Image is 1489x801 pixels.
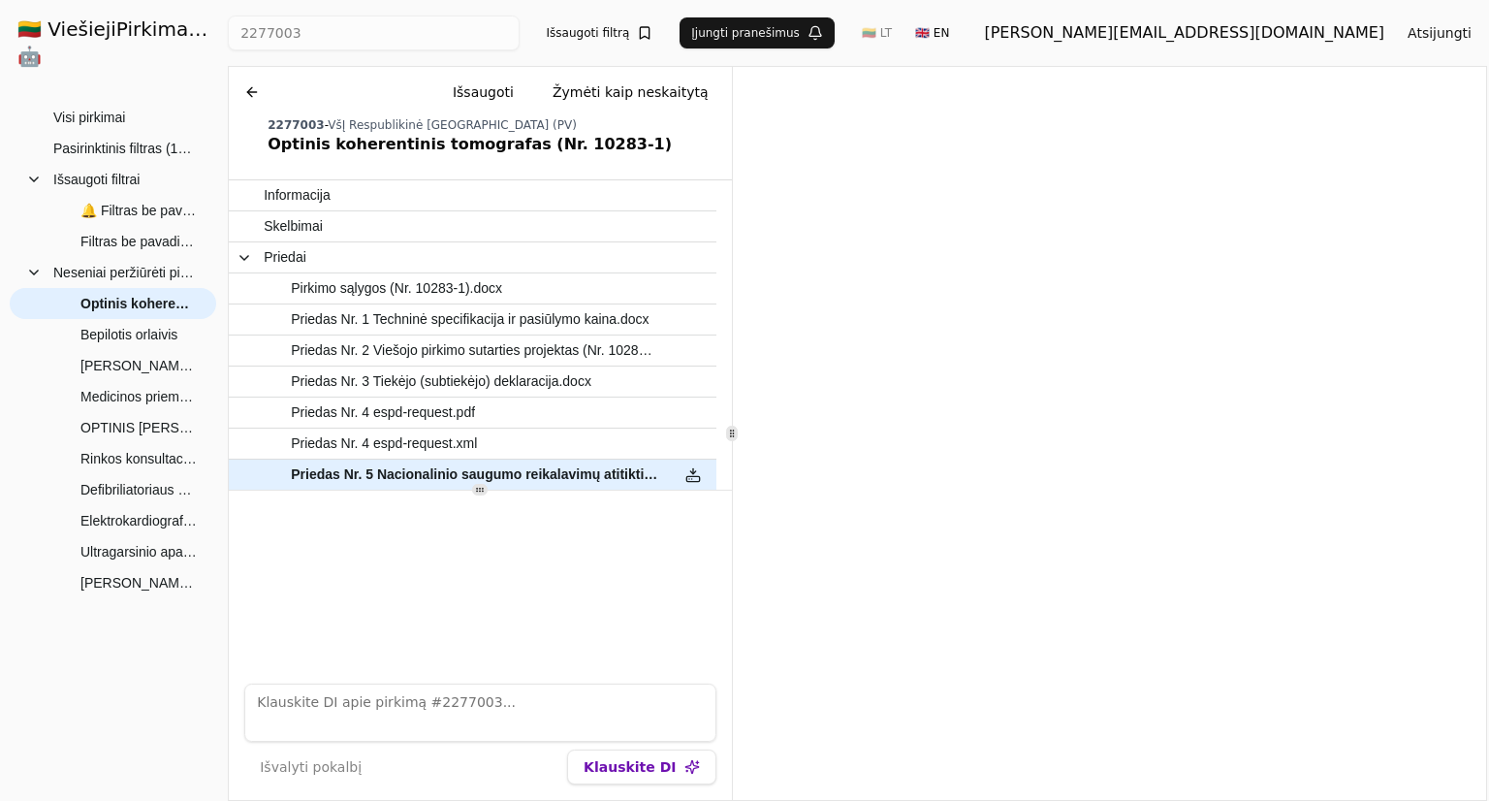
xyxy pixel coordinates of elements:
span: Elektrokardiografas (skelbiama apklausa) [80,506,197,535]
span: [PERSON_NAME] konsultacija dėl medicininės įrangos (fundus kameros) [80,351,197,380]
span: Defibriliatoriaus pirkimas [80,475,197,504]
button: 🇬🇧 EN [903,17,961,48]
span: Ultragarsinio aparto daviklio pirkimas, supaprastintas pirkimas [80,537,197,566]
span: Optinis koherentinis tomografas (Nr. 10283-1) [80,289,197,318]
span: Pirkimo sąlygos (Nr. 10283-1).docx [291,274,502,303]
span: Visi pirkimai [53,103,125,132]
button: Klauskite DI [567,750,715,785]
span: Priedas Nr. 1 Techninė specifikacija ir pasiūlymo kaina.docx [291,305,649,334]
input: Greita paieška... [228,16,519,50]
span: OPTINIS [PERSON_NAME] (Atviras konkursas) [80,413,197,442]
span: Neseniai peržiūrėti pirkimai [53,258,197,287]
button: Žymėti kaip neskaitytą [537,75,724,110]
button: Įjungti pranešimus [680,17,835,48]
span: Priedai [264,243,306,272]
span: Išsaugoti filtrai [53,165,140,194]
strong: .AI [194,17,224,41]
div: - [268,117,723,133]
span: Priedas Nr. 5 Nacionalinio saugumo reikalavimų atitikties deklaracija.docx [291,461,659,489]
button: Išsaugoti [437,75,529,110]
div: [PERSON_NAME][EMAIL_ADDRESS][DOMAIN_NAME] [984,21,1384,45]
span: Priedas Nr. 4 espd-request.xml [291,430,477,458]
span: Rinkos konsultacija dėl Fizioterapijos ir medicinos įrangos [80,444,197,473]
button: Išsaugoti filtrą [535,17,665,48]
span: Priedas Nr. 3 Tiekėjo (subtiekėjo) deklaracija.docx [291,368,591,396]
span: [PERSON_NAME] konsultacija dėl ultragarsinio aparato daviklio pirkimo [80,568,197,597]
div: Optinis koherentinis tomografas (Nr. 10283-1) [268,133,723,156]
span: Priedas Nr. 4 espd-request.pdf [291,399,475,427]
span: Priedas Nr. 2 Viešojo pirkimo sutarties projektas (Nr. 10283-1).docx [291,336,659,365]
span: Pasirinktinis filtras (100) [53,134,197,163]
button: Atsijungti [1392,16,1487,50]
span: Filtras be pavadinimo [80,227,197,256]
span: Medicinos priemonės (Skelbiama apklausa) [80,382,197,411]
span: Bepilotis orlaivis [80,320,177,349]
span: 2277003 [268,118,324,132]
span: 🔔 Filtras be pavadinimo [80,196,197,225]
span: VšĮ Respublikinė [GEOGRAPHIC_DATA] (PV) [328,118,577,132]
span: Informacija [264,181,330,209]
span: Skelbimai [264,212,323,240]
